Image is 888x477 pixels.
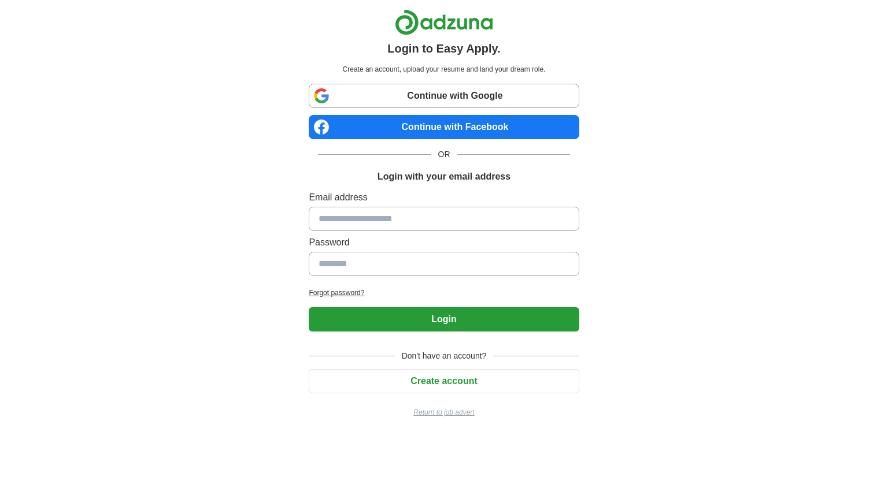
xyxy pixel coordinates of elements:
[309,115,579,139] a: Continue with Facebook
[309,376,579,386] a: Create account
[395,9,493,35] img: Adzuna logo
[309,288,579,298] a: Forgot password?
[395,350,494,362] span: Don't have an account?
[378,170,510,184] h1: Login with your email address
[387,40,501,57] h1: Login to Easy Apply.
[311,64,576,74] p: Create an account, upload your resume and land your dream role.
[309,369,579,393] button: Create account
[309,307,579,331] button: Login
[309,191,579,204] label: Email address
[309,407,579,418] a: Return to job advert
[309,84,579,108] a: Continue with Google
[431,148,457,161] span: OR
[309,236,579,249] label: Password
